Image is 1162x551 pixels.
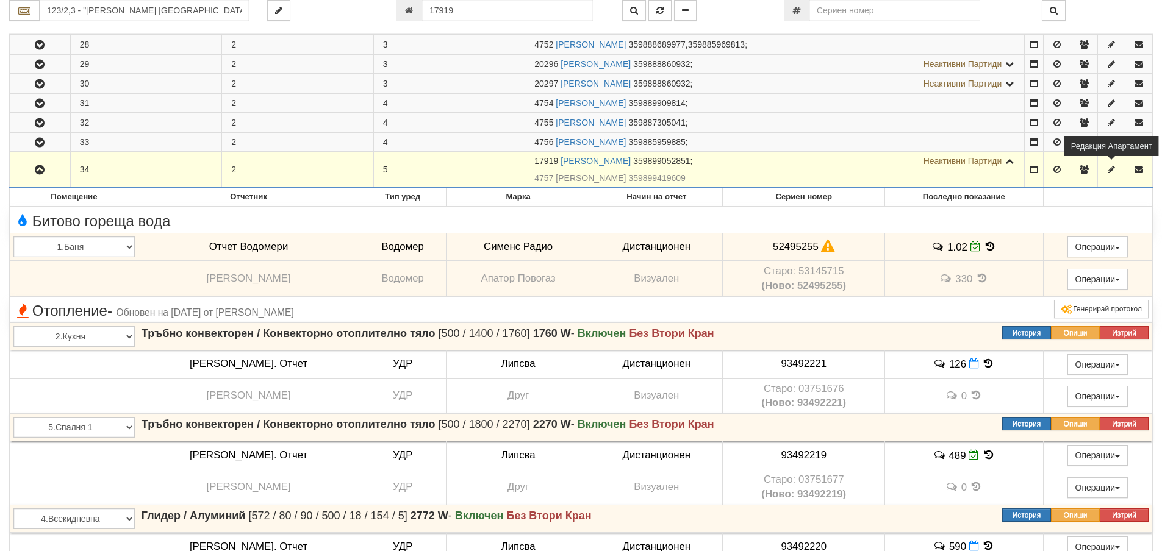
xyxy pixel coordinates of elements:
td: 2 [222,55,374,74]
td: Липсва [447,441,590,469]
span: [PERSON_NAME] [207,481,291,492]
span: История на забележките [939,272,955,284]
strong: Глидер / Алуминий [142,510,246,522]
button: Опиши [1051,326,1100,339]
button: Операции [1067,269,1128,290]
span: История на показанията [970,481,983,492]
td: 34 [70,152,222,188]
td: Апатор Повогаз [447,261,590,297]
td: Устройство със сериен номер 03751676 беше подменено от устройство със сериен номер 93492221 [723,378,885,414]
button: Операции [1067,445,1128,466]
span: История на забележките [933,449,949,461]
span: Партида № [534,118,553,127]
span: Обновен на [DATE] от [PERSON_NAME] [117,307,294,318]
span: Отопление [13,303,294,319]
span: История на показанията [975,272,989,284]
td: Визуален [590,378,723,414]
strong: Включен [578,418,626,430]
span: 52495255 [773,241,819,252]
td: ; [525,74,1025,93]
span: 126 [949,358,966,369]
a: [PERSON_NAME] [556,173,626,183]
td: 2 [222,94,374,113]
span: История на показанията [982,449,995,461]
th: Тип уред [359,188,447,207]
span: 359888860932 [633,79,690,88]
td: Липсва [447,350,590,378]
strong: 2270 W [533,418,571,430]
button: Операции [1067,477,1128,498]
strong: Без Втори Кран [506,510,591,522]
span: Партида № [534,156,558,166]
span: - [107,302,112,319]
th: Последно показание [885,188,1043,207]
span: 0 [961,482,967,493]
td: 2 [222,152,374,188]
span: 3 [383,59,388,69]
a: [PERSON_NAME] [556,98,626,108]
span: История на показанията [981,358,995,369]
span: Партида № [534,173,553,183]
strong: 2772 W [411,510,448,522]
span: Партида № [534,40,553,49]
th: Марка [447,188,590,207]
span: Партида № [534,59,558,69]
td: ; [525,113,1025,132]
td: Визуален [590,261,723,297]
td: УДР [359,350,447,378]
b: (Ново: 93492221) [761,397,846,408]
b: (Ново: 93492219) [761,488,846,500]
span: - [411,510,452,522]
span: История на забележките [931,241,947,252]
button: Опиши [1051,508,1100,522]
span: 359887305041 [628,118,685,127]
span: [500 / 1400 / 1760] [438,327,529,339]
span: [572 / 80 / 90 / 500 / 18 / 154 / 5] [248,510,407,522]
span: 359888860932 [633,59,690,69]
td: Водомер [359,233,447,261]
span: История на показанията [970,389,983,401]
a: [PERSON_NAME] [556,40,626,49]
span: 330 [955,273,972,285]
td: 2 [222,74,374,93]
td: Визуален [590,469,723,505]
b: (Ново: 52495255) [761,280,846,291]
td: Друг [447,378,590,414]
td: УДР [359,469,447,505]
td: 33 [70,133,222,152]
span: 359885959885 [628,137,685,147]
td: 32 [70,113,222,132]
button: Изтрий [1100,417,1149,430]
button: Операции [1067,354,1128,375]
td: УДР [359,378,447,414]
span: [PERSON_NAME] [207,272,291,284]
strong: Тръбно конвекторен / Конвекторно отоплително тяло [142,327,436,339]
span: Неактивни Партиди [924,156,1002,166]
td: Сименс Радио [447,233,590,261]
th: Отчетник [138,188,359,207]
span: 93492219 [781,449,827,461]
span: [PERSON_NAME]. Отчет [190,449,307,461]
i: Нов Отчет към 29/09/2025 [969,358,979,369]
th: Начин на отчет [590,188,723,207]
button: Изтрий [1100,508,1149,522]
td: 2 [222,113,374,132]
strong: Тръбно конвекторен / Конвекторно отоплително тяло [142,418,436,430]
span: Битово гореща вода [13,213,170,229]
span: - [533,418,575,430]
td: Дистанционен [590,350,723,378]
td: 29 [70,55,222,74]
span: 1.02 [947,241,967,252]
td: ; [525,133,1025,152]
a: [PERSON_NAME] [556,118,626,127]
span: [PERSON_NAME]. Отчет [190,358,307,369]
button: Операции [1067,386,1128,407]
span: Неактивни Партиди [924,79,1002,88]
span: История на забележките [945,389,961,401]
span: 3 [383,40,388,49]
span: 4 [383,137,388,147]
span: Отчет Водомери [209,241,288,252]
button: Опиши [1051,417,1100,430]
span: 0 [961,390,967,402]
strong: 1760 W [533,327,571,339]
